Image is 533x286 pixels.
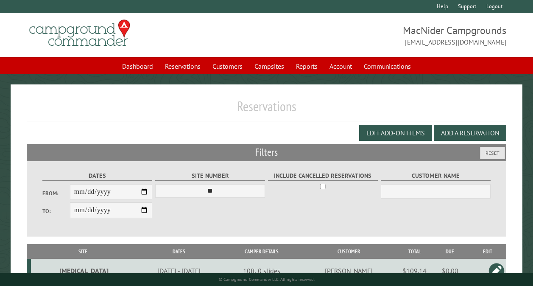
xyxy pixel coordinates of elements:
[469,244,506,259] th: Edit
[267,23,507,47] span: MacNider Campgrounds [EMAIL_ADDRESS][DOMAIN_NAME]
[155,171,265,181] label: Site Number
[42,207,70,215] label: To:
[34,266,134,275] div: [MEDICAL_DATA]
[434,125,506,141] button: Add a Reservation
[300,244,398,259] th: Customer
[249,58,289,74] a: Campsites
[398,244,432,259] th: Total
[160,58,206,74] a: Reservations
[27,98,506,121] h1: Reservations
[223,259,300,283] td: 10ft, 0 slides
[324,58,357,74] a: Account
[27,144,506,160] h2: Filters
[300,259,398,283] td: [PERSON_NAME]
[219,277,315,282] small: © Campground Commander LLC. All rights reserved.
[359,58,416,74] a: Communications
[480,147,505,159] button: Reset
[27,17,133,50] img: Campground Commander
[432,244,469,259] th: Due
[42,171,152,181] label: Dates
[398,259,432,283] td: $109.14
[135,244,223,259] th: Dates
[381,171,491,181] label: Customer Name
[207,58,248,74] a: Customers
[359,125,432,141] button: Edit Add-on Items
[291,58,323,74] a: Reports
[268,171,378,181] label: Include Cancelled Reservations
[136,266,222,275] div: [DATE] - [DATE]
[117,58,158,74] a: Dashboard
[432,259,469,283] td: $0.00
[42,189,70,197] label: From:
[223,244,300,259] th: Camper Details
[31,244,135,259] th: Site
